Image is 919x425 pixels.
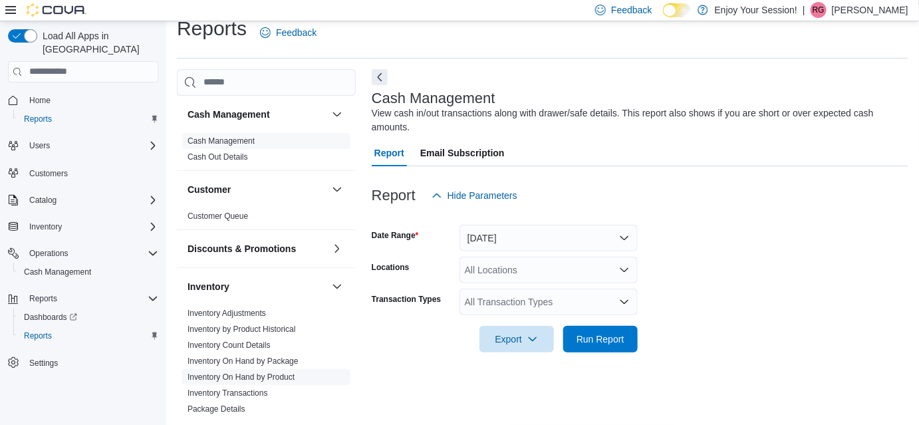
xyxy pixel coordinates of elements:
[24,164,158,181] span: Customers
[3,289,164,308] button: Reports
[479,326,554,353] button: Export
[188,108,270,121] h3: Cash Management
[24,92,158,108] span: Home
[24,138,55,154] button: Users
[188,372,295,382] a: Inventory On Hand by Product
[276,26,317,39] span: Feedback
[177,15,247,42] h1: Reports
[13,327,164,345] button: Reports
[374,140,404,166] span: Report
[24,291,63,307] button: Reports
[372,294,441,305] label: Transaction Types
[329,182,345,198] button: Customer
[619,297,630,307] button: Open list of options
[13,308,164,327] a: Dashboards
[24,219,67,235] button: Inventory
[426,182,523,209] button: Hide Parameters
[188,325,296,334] a: Inventory by Product Historical
[188,404,245,414] a: Package Details
[188,404,245,414] span: Package Details
[8,85,158,407] nav: Complex example
[19,328,57,344] a: Reports
[188,356,299,366] a: Inventory On Hand by Package
[13,110,164,128] button: Reports
[19,111,158,127] span: Reports
[177,208,356,229] div: Customer
[3,353,164,372] button: Settings
[372,106,902,134] div: View cash in/out transactions along with drawer/safe details. This report also shows if you are s...
[13,263,164,281] button: Cash Management
[188,280,327,293] button: Inventory
[255,19,322,46] a: Feedback
[3,217,164,236] button: Inventory
[29,95,51,106] span: Home
[24,219,158,235] span: Inventory
[19,264,96,280] a: Cash Management
[24,245,158,261] span: Operations
[24,192,62,208] button: Catalog
[3,191,164,210] button: Catalog
[37,29,158,56] span: Load All Apps in [GEOGRAPHIC_DATA]
[188,309,266,318] a: Inventory Adjustments
[19,309,82,325] a: Dashboards
[372,69,388,85] button: Next
[811,2,827,18] div: Ryan Grieger
[29,358,58,368] span: Settings
[24,312,77,323] span: Dashboards
[329,241,345,257] button: Discounts & Promotions
[19,111,57,127] a: Reports
[832,2,908,18] p: [PERSON_NAME]
[188,152,248,162] span: Cash Out Details
[577,333,624,346] span: Run Report
[188,388,268,398] a: Inventory Transactions
[188,212,248,221] a: Customer Queue
[329,106,345,122] button: Cash Management
[459,225,638,251] button: [DATE]
[29,140,50,151] span: Users
[29,248,68,259] span: Operations
[24,192,158,208] span: Catalog
[663,3,691,17] input: Dark Mode
[24,267,91,277] span: Cash Management
[29,221,62,232] span: Inventory
[813,2,825,18] span: RG
[29,168,68,179] span: Customers
[19,309,158,325] span: Dashboards
[188,341,271,350] a: Inventory Count Details
[27,3,86,17] img: Cova
[803,2,805,18] p: |
[24,331,52,341] span: Reports
[619,265,630,275] button: Open list of options
[188,108,327,121] button: Cash Management
[3,136,164,155] button: Users
[3,244,164,263] button: Operations
[188,183,231,196] h3: Customer
[19,328,158,344] span: Reports
[177,133,356,170] div: Cash Management
[372,262,410,273] label: Locations
[3,163,164,182] button: Customers
[420,140,505,166] span: Email Subscription
[24,114,52,124] span: Reports
[24,355,63,371] a: Settings
[188,136,255,146] a: Cash Management
[188,280,229,293] h3: Inventory
[487,326,546,353] span: Export
[24,245,74,261] button: Operations
[24,138,158,154] span: Users
[329,279,345,295] button: Inventory
[188,242,327,255] button: Discounts & Promotions
[188,242,296,255] h3: Discounts & Promotions
[448,189,517,202] span: Hide Parameters
[24,354,158,371] span: Settings
[19,264,158,280] span: Cash Management
[29,195,57,206] span: Catalog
